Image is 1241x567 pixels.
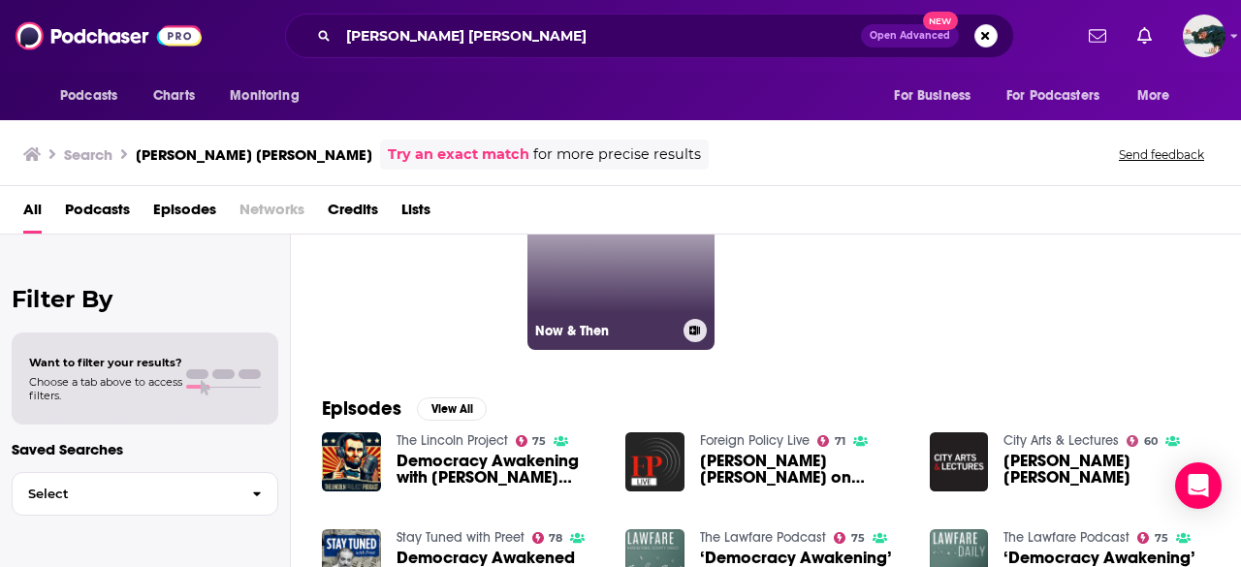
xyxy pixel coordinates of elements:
[338,20,861,51] input: Search podcasts, credits, & more...
[1137,532,1168,544] a: 75
[29,375,182,402] span: Choose a tab above to access filters.
[328,194,378,234] a: Credits
[153,194,216,234] a: Episodes
[230,82,299,110] span: Monitoring
[1183,15,1225,57] span: Logged in as fsg.publicity
[516,435,547,447] a: 75
[1124,78,1194,114] button: open menu
[322,432,381,491] img: Democracy Awakening with Heather Cox Richardson
[700,453,907,486] a: Heather Cox Richardson on American Democracy
[29,356,182,369] span: Want to filter your results?
[918,162,1106,350] a: 45
[47,78,143,114] button: open menu
[894,82,971,110] span: For Business
[1175,462,1222,509] div: Open Intercom Messenger
[60,82,117,110] span: Podcasts
[285,14,1014,58] div: Search podcasts, credits, & more...
[322,396,401,421] h2: Episodes
[322,396,487,421] a: EpisodesView All
[533,143,701,166] span: for more precise results
[700,432,810,449] a: Foreign Policy Live
[13,488,237,500] span: Select
[1155,534,1168,543] span: 75
[994,78,1128,114] button: open menu
[23,194,42,234] a: All
[1003,453,1210,486] span: [PERSON_NAME] [PERSON_NAME]
[397,432,508,449] a: The Lincoln Project
[817,435,845,447] a: 71
[1081,19,1114,52] a: Show notifications dropdown
[1130,19,1160,52] a: Show notifications dropdown
[834,532,865,544] a: 75
[880,78,995,114] button: open menu
[401,194,430,234] a: Lists
[535,323,676,339] h3: Now & Then
[1003,529,1130,546] a: The Lawfare Podcast
[141,78,207,114] a: Charts
[332,162,520,350] a: 76
[136,145,372,164] h3: [PERSON_NAME] [PERSON_NAME]
[1127,435,1158,447] a: 60
[700,453,907,486] span: [PERSON_NAME] [PERSON_NAME] on American Democracy
[1003,453,1210,486] a: Heather Cox Richardson
[1113,146,1210,163] button: Send feedback
[64,145,112,164] h3: Search
[216,78,324,114] button: open menu
[930,432,989,491] img: Heather Cox Richardson
[527,162,716,350] a: 52Now & Then
[1006,82,1099,110] span: For Podcasters
[417,397,487,421] button: View All
[1183,15,1225,57] img: User Profile
[870,31,950,41] span: Open Advanced
[397,453,603,486] span: Democracy Awakening with [PERSON_NAME] [PERSON_NAME]
[1183,15,1225,57] button: Show profile menu
[532,437,546,446] span: 75
[835,437,845,446] span: 71
[861,24,959,47] button: Open AdvancedNew
[851,534,865,543] span: 75
[923,12,958,30] span: New
[12,285,278,313] h2: Filter By
[12,440,278,458] p: Saved Searches
[397,453,603,486] a: Democracy Awakening with Heather Cox Richardson
[532,532,563,544] a: 78
[1003,432,1119,449] a: City Arts & Lectures
[12,472,278,516] button: Select
[549,534,562,543] span: 78
[16,17,202,54] img: Podchaser - Follow, Share and Rate Podcasts
[1144,437,1158,446] span: 60
[239,194,304,234] span: Networks
[388,143,529,166] a: Try an exact match
[700,529,826,546] a: The Lawfare Podcast
[1137,82,1170,110] span: More
[625,432,684,491] img: Heather Cox Richardson on American Democracy
[397,529,525,546] a: Stay Tuned with Preet
[153,82,195,110] span: Charts
[65,194,130,234] a: Podcasts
